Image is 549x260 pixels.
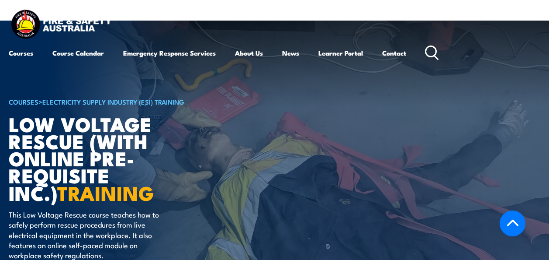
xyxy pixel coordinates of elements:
[9,96,224,107] h6: >
[235,42,263,63] a: About Us
[382,42,406,63] a: Contact
[57,177,154,207] strong: TRAINING
[42,97,184,106] a: Electricity Supply Industry (ESI) Training
[282,42,299,63] a: News
[9,115,224,201] h1: Low Voltage Rescue (with online Pre-requisite inc.)
[9,97,38,106] a: COURSES
[52,42,104,63] a: Course Calendar
[318,42,363,63] a: Learner Portal
[9,42,33,63] a: Courses
[123,42,216,63] a: Emergency Response Services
